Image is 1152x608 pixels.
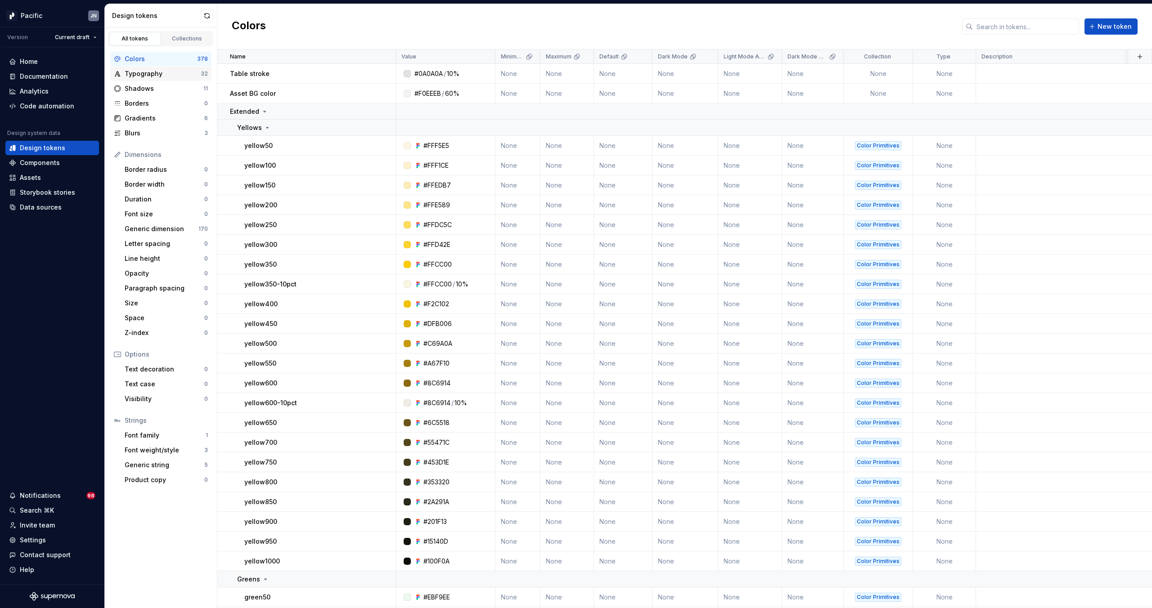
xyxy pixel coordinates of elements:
[495,393,540,413] td: None
[782,156,844,175] td: None
[1084,18,1138,35] button: New token
[125,446,204,455] div: Font weight/style
[652,274,718,294] td: None
[244,339,277,348] p: yellow500
[913,294,976,314] td: None
[203,85,208,92] div: 11
[125,460,204,469] div: Generic string
[652,195,718,215] td: None
[110,126,211,140] a: Blurs3
[121,458,211,472] a: Generic string5
[456,280,468,289] div: 10%
[125,350,208,359] div: Options
[204,255,208,262] div: 0
[540,64,594,84] td: None
[718,314,782,334] td: None
[652,136,718,156] td: None
[855,339,901,348] div: Color Primitives
[110,52,211,66] a: Colors378
[594,136,652,156] td: None
[855,240,901,249] div: Color Primitives
[913,195,976,215] td: None
[204,240,208,247] div: 0
[444,69,446,78] div: /
[718,353,782,373] td: None
[594,235,652,255] td: None
[6,10,17,21] img: 8d0dbd7b-a897-4c39-8ca0-62fbda938e11.png
[652,294,718,314] td: None
[718,235,782,255] td: None
[423,359,450,368] div: #A67F10
[125,224,198,233] div: Generic dimension
[913,175,976,195] td: None
[230,107,259,116] p: Extended
[204,100,208,107] div: 0
[423,280,452,289] div: #FFCC00
[20,87,49,96] div: Analytics
[401,53,416,60] p: Value
[125,475,204,484] div: Product copy
[594,314,652,334] td: None
[913,314,976,334] td: None
[981,53,1012,60] p: Description
[652,84,718,103] td: None
[5,54,99,69] a: Home
[204,196,208,203] div: 0
[594,334,652,353] td: None
[718,84,782,103] td: None
[121,266,211,281] a: Opacity0
[652,175,718,195] td: None
[652,215,718,235] td: None
[546,53,571,60] p: Maximum
[718,136,782,156] td: None
[204,181,208,188] div: 0
[125,195,204,204] div: Duration
[495,215,540,235] td: None
[540,314,594,334] td: None
[540,294,594,314] td: None
[204,166,208,173] div: 0
[5,141,99,155] a: Design tokens
[540,84,594,103] td: None
[125,54,197,63] div: Colors
[204,130,208,137] div: 3
[51,31,101,44] button: Current draft
[198,225,208,232] div: 170
[121,362,211,376] a: Text decoration0
[121,162,211,177] a: Border radius0
[204,395,208,402] div: 0
[125,431,206,440] div: Font family
[658,53,688,60] p: Dark Mode
[913,255,976,274] td: None
[244,220,277,229] p: yellow250
[442,89,444,98] div: /
[495,235,540,255] td: None
[204,476,208,483] div: 0
[5,185,99,200] a: Storybook stories
[495,64,540,84] td: None
[423,201,450,210] div: #FFE589
[594,64,652,84] td: None
[782,294,844,314] td: None
[230,53,246,60] p: Name
[110,96,211,111] a: Borders0
[121,392,211,406] a: Visibility0
[913,84,976,103] td: None
[125,69,201,78] div: Typography
[204,380,208,388] div: 0
[594,175,652,195] td: None
[244,379,277,388] p: yellow600
[540,215,594,235] td: None
[244,300,278,308] p: yellow400
[121,428,211,443] a: Font family1
[913,156,976,175] td: None
[540,334,594,353] td: None
[20,565,34,574] div: Help
[594,255,652,274] td: None
[204,285,208,292] div: 0
[125,150,208,159] div: Dimensions
[204,366,208,373] div: 0
[20,57,38,66] div: Home
[540,353,594,373] td: None
[7,130,60,137] div: Design system data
